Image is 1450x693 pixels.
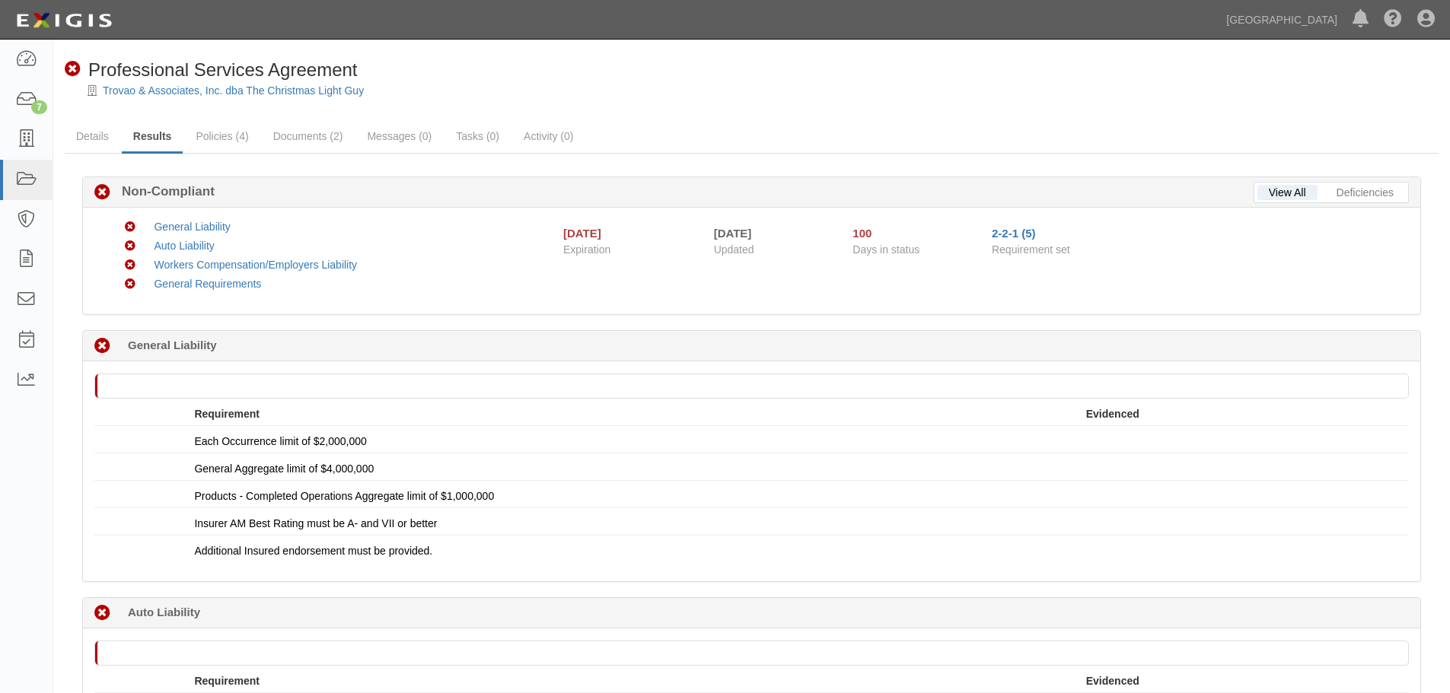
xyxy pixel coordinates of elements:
div: [DATE] [714,225,830,241]
strong: Evidenced [1086,408,1139,420]
a: Workers Compensation/Employers Liability [154,259,357,271]
span: Professional Services Agreement [88,59,358,80]
div: 7 [31,100,47,114]
i: Non-Compliant 171 days (since 04/05/2025) [94,606,110,621]
span: Requirement set [992,243,1070,256]
a: Results [122,121,183,154]
span: Additional Insured endorsement must be provided. [194,545,432,557]
i: Non-Compliant 23 days (since 08/31/2025) [94,339,110,354]
span: Products - Completed Operations Aggregate limit of $1,000,000 [194,490,494,502]
a: [GEOGRAPHIC_DATA] [1219,5,1345,35]
a: Documents (2) [262,121,355,151]
i: Non-Compliant [125,241,135,252]
i: Non-Compliant [125,260,135,271]
a: General Requirements [154,278,261,290]
span: Insurer AM Best Rating must be A- and VII or better [194,517,437,529]
a: General Liability [154,221,230,233]
a: Details [65,121,120,151]
div: [DATE] [563,225,601,241]
div: Since 06/15/2025 [852,225,980,241]
i: Non-Compliant [125,279,135,290]
a: Policies (4) [184,121,260,151]
strong: Evidenced [1086,675,1139,687]
a: Trovao & Associates, Inc. dba The Christmas Light Guy [103,84,364,97]
span: Updated [714,243,754,256]
a: View All [1257,185,1318,200]
a: Messages (0) [355,121,443,151]
span: Days in status [852,243,919,256]
img: logo-5460c22ac91f19d4615b14bd174203de0afe785f0fc80cf4dbbc73dc1793850b.png [11,7,116,34]
a: Deficiencies [1325,185,1405,200]
span: Each Occurrence limit of $2,000,000 [194,435,366,447]
i: Help Center - Complianz [1384,11,1402,29]
div: Professional Services Agreement [65,57,358,83]
i: Non-Compliant [125,222,135,233]
i: Non-Compliant [94,185,110,201]
strong: Requirement [194,408,260,420]
i: Non-Compliant [65,62,81,78]
span: Expiration [563,242,703,257]
b: General Liability [128,337,217,353]
a: 2-2-1 (5) [992,227,1036,240]
a: Auto Liability [154,240,214,252]
b: Auto Liability [128,604,200,620]
span: General Aggregate limit of $4,000,000 [194,463,374,475]
strong: Requirement [194,675,260,687]
a: Activity (0) [512,121,585,151]
b: Non-Compliant [110,183,215,201]
a: Tasks (0) [445,121,511,151]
